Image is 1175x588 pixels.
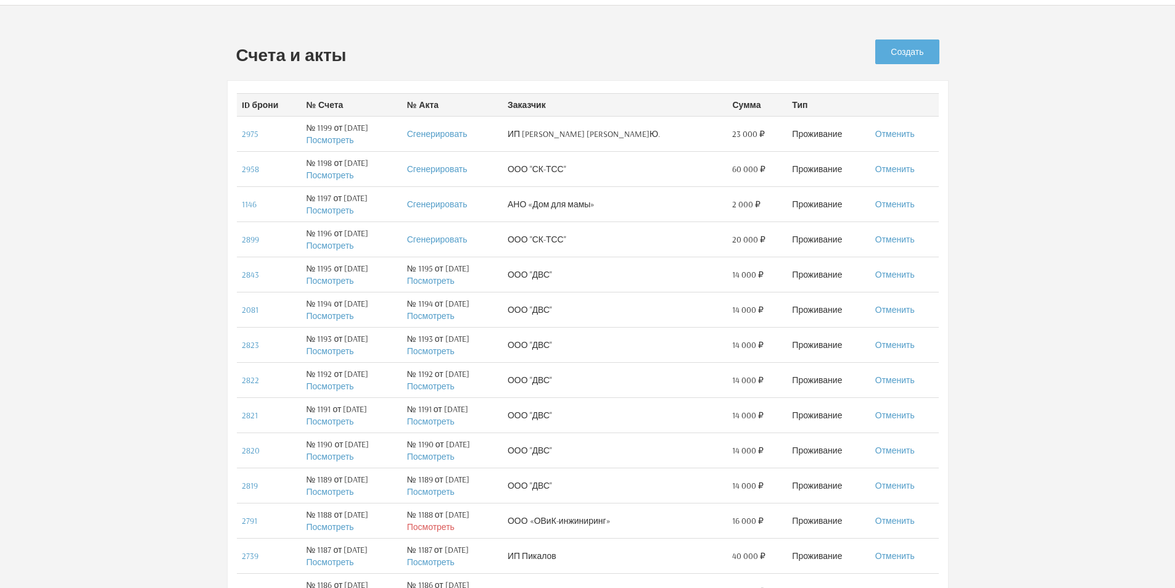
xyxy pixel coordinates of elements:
[402,397,503,433] td: № 1191 от [DATE]
[787,186,870,222] td: Проживание
[301,538,402,573] td: № 1187 от [DATE]
[301,468,402,503] td: № 1189 от [DATE]
[732,304,764,316] span: 14 000 ₽
[242,550,258,561] a: 2739
[732,550,765,562] span: 40 000 ₽
[875,410,915,421] a: Отменить
[301,257,402,292] td: № 1195 от [DATE]
[875,164,915,175] a: Отменить
[242,480,258,491] a: 2819
[875,304,915,315] a: Отменить
[875,375,915,386] a: Отменить
[875,339,915,350] a: Отменить
[787,503,870,538] td: Проживание
[787,327,870,362] td: Проживание
[503,468,727,503] td: ООО "ДВС"
[732,444,764,457] span: 14 000 ₽
[787,93,870,116] th: Тип
[301,397,402,433] td: № 1191 от [DATE]
[875,515,915,526] a: Отменить
[301,327,402,362] td: № 1193 от [DATE]
[306,451,353,462] a: Посмотреть
[503,151,727,186] td: ООО "СК-ТСС"
[407,381,455,392] a: Посмотреть
[242,515,257,526] a: 2791
[242,269,259,280] a: 2843
[875,550,915,561] a: Отменить
[875,234,915,245] a: Отменить
[732,128,765,140] span: 23 000 ₽
[407,557,455,568] a: Посмотреть
[503,327,727,362] td: ООО "ДВС"
[875,269,915,280] a: Отменить
[306,275,353,286] a: Посмотреть
[407,521,455,532] a: Посмотреть
[407,275,455,286] a: Посмотреть
[402,327,503,362] td: № 1193 от [DATE]
[301,362,402,397] td: № 1192 от [DATE]
[306,557,353,568] a: Посмотреть
[787,151,870,186] td: Проживание
[732,233,765,246] span: 20 000 ₽
[875,480,915,491] a: Отменить
[732,163,765,175] span: 60 000 ₽
[301,186,402,222] td: № 1197 от [DATE]
[407,234,468,245] a: Сгенерировать
[787,538,870,573] td: Проживание
[875,39,939,64] a: Создать
[503,397,727,433] td: ООО "ДВС"
[306,486,353,497] a: Посмотреть
[875,199,915,210] a: Отменить
[301,433,402,468] td: № 1190 от [DATE]
[237,93,302,116] th: ID брони
[306,205,353,216] a: Посмотреть
[732,409,764,421] span: 14 000 ₽
[306,381,353,392] a: Посмотреть
[306,135,353,146] a: Посмотреть
[306,240,353,251] a: Посмотреть
[787,116,870,151] td: Проживание
[875,445,915,456] a: Отменить
[402,362,503,397] td: № 1192 от [DATE]
[407,486,455,497] a: Посмотреть
[503,362,727,397] td: ООО "ДВС"
[787,222,870,257] td: Проживание
[875,128,915,139] a: Отменить
[306,416,353,427] a: Посмотреть
[503,292,727,327] td: ООО "ДВС"
[402,503,503,538] td: № 1188 от [DATE]
[306,521,353,532] a: Посмотреть
[407,451,455,462] a: Посмотреть
[407,128,468,139] a: Сгенерировать
[503,222,727,257] td: ООО "СК-ТСС"
[306,170,353,181] a: Посмотреть
[402,93,503,116] th: № Акта
[787,257,870,292] td: Проживание
[306,310,353,321] a: Посмотреть
[301,151,402,186] td: № 1198 от [DATE]
[402,538,503,573] td: № 1187 от [DATE]
[242,375,259,386] a: 2822
[732,374,764,386] span: 14 000 ₽
[407,199,468,210] a: Сгенерировать
[503,116,727,151] td: ИП [PERSON_NAME] [PERSON_NAME]Ю.
[402,468,503,503] td: № 1189 от [DATE]
[242,410,258,421] a: 2821
[503,433,727,468] td: ООО "ДВС"
[727,93,787,116] th: Сумма
[242,339,259,350] a: 2823
[242,234,259,245] a: 2899
[787,433,870,468] td: Проживание
[402,433,503,468] td: № 1190 от [DATE]
[407,416,455,427] a: Посмотреть
[402,257,503,292] td: № 1195 от [DATE]
[242,128,258,139] a: 2975
[503,257,727,292] td: ООО "ДВС"
[301,116,402,151] td: № 1199 от [DATE]
[236,46,759,65] h2: Счета и акты
[242,304,258,315] a: 2081
[787,468,870,503] td: Проживание
[407,164,468,175] a: Сгенерировать
[787,292,870,327] td: Проживание
[503,93,727,116] th: Заказчик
